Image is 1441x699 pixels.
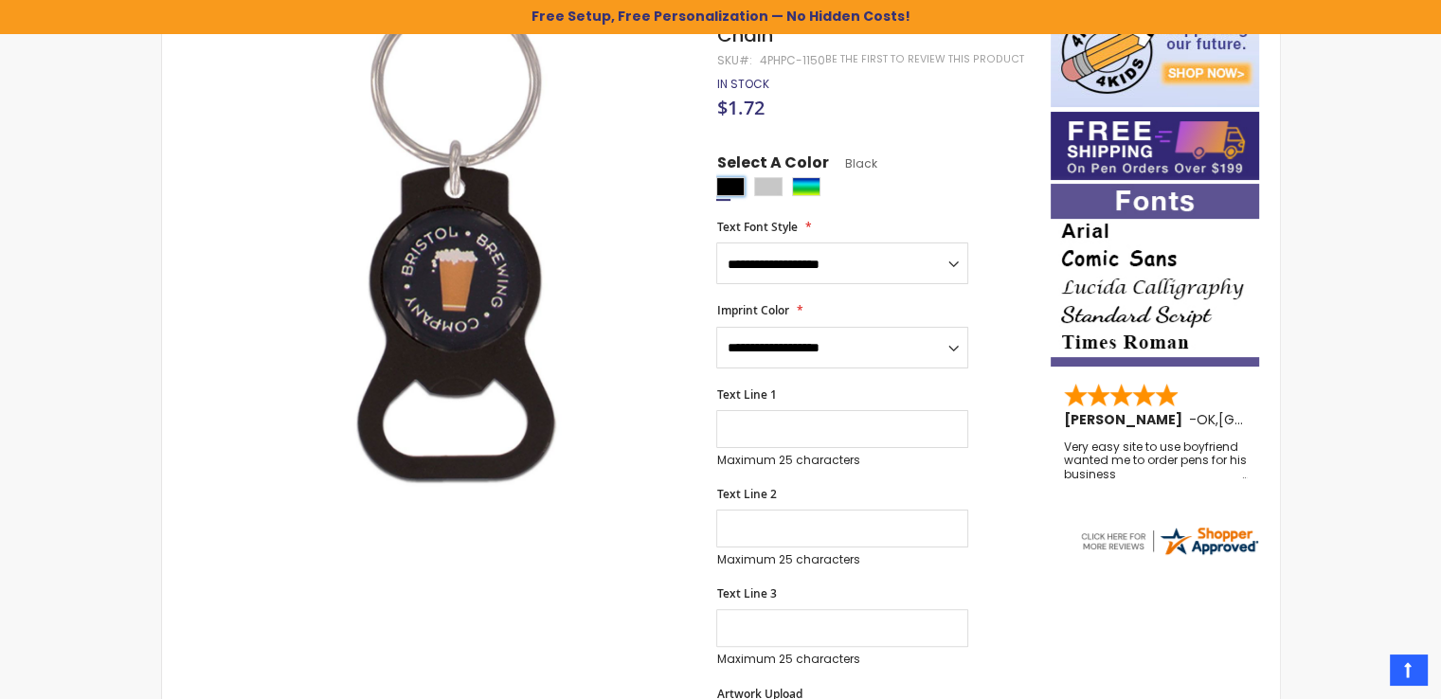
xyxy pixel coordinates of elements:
[716,219,797,235] span: Text Font Style
[716,552,968,567] p: Maximum 25 characters
[754,177,783,196] div: Silver
[1218,410,1358,429] span: [GEOGRAPHIC_DATA]
[716,77,768,92] div: Availability
[1197,410,1216,429] span: OK
[716,95,764,120] span: $1.72
[716,386,776,403] span: Text Line 1
[1189,410,1358,429] span: - ,
[716,486,776,502] span: Text Line 2
[824,52,1023,66] a: Be the first to review this product
[1064,410,1189,429] span: [PERSON_NAME]
[1078,546,1260,562] a: 4pens.com certificate URL
[1051,112,1259,180] img: Free shipping on orders over $199
[828,155,876,171] span: Black
[1064,440,1248,481] div: Very easy site to use boyfriend wanted me to order pens for his business
[792,177,820,196] div: Assorted
[716,177,745,196] div: Black
[716,453,968,468] p: Maximum 25 characters
[759,53,824,68] div: 4PHPC-1150
[716,76,768,92] span: In stock
[716,302,788,318] span: Imprint Color
[1051,184,1259,367] img: font-personalization-examples
[716,152,828,178] span: Select A Color
[1285,648,1441,699] iframe: Google Customer Reviews
[716,585,776,601] span: Text Line 3
[716,652,968,667] p: Maximum 25 characters
[1078,524,1260,558] img: 4pens.com widget logo
[716,52,751,68] strong: SKU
